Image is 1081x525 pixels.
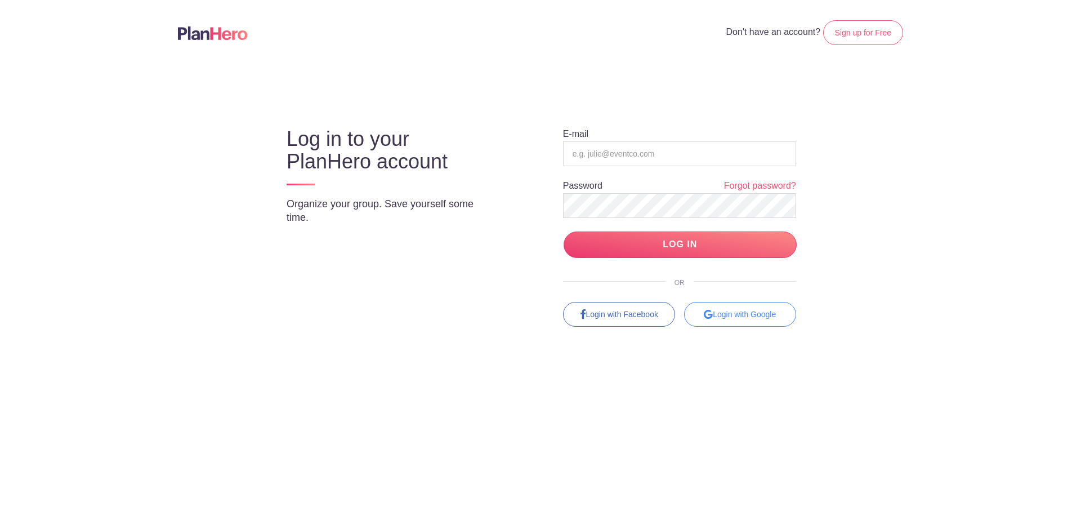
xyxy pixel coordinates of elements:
p: Organize your group. Save yourself some time. [287,197,498,224]
img: Logo main planhero [178,26,248,40]
div: Login with Google [684,302,796,327]
span: Don't have an account? [726,27,821,37]
a: Sign up for Free [823,20,903,45]
input: LOG IN [564,232,797,258]
span: OR [665,279,694,287]
input: e.g. julie@eventco.com [563,141,796,166]
a: Forgot password? [724,180,796,193]
label: Password [563,181,602,190]
a: Login with Facebook [563,302,675,327]
h3: Log in to your PlanHero account [287,128,498,173]
label: E-mail [563,130,588,139]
